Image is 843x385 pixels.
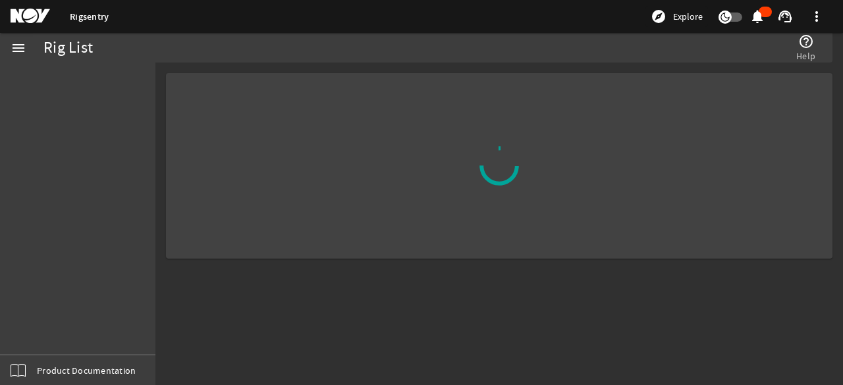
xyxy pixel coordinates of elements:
mat-icon: help_outline [798,34,814,49]
span: Product Documentation [37,364,136,377]
mat-icon: notifications [749,9,765,24]
mat-icon: support_agent [777,9,793,24]
button: more_vert [801,1,832,32]
button: Explore [645,6,708,27]
a: Rigsentry [70,11,109,23]
div: Rig List [43,41,93,55]
mat-icon: explore [651,9,666,24]
span: Help [796,49,815,63]
mat-icon: menu [11,40,26,56]
span: Explore [673,10,703,23]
